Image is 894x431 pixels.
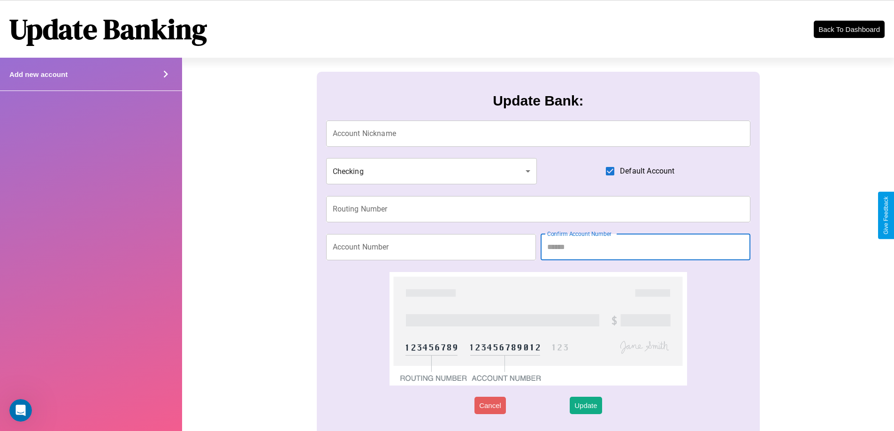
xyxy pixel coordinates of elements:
[493,93,583,109] h3: Update Bank:
[570,397,602,414] button: Update
[326,158,537,184] div: Checking
[9,399,32,422] iframe: Intercom live chat
[883,197,889,234] div: Give Feedback
[814,21,885,38] button: Back To Dashboard
[474,397,506,414] button: Cancel
[547,230,611,238] label: Confirm Account Number
[620,166,674,177] span: Default Account
[9,10,207,48] h1: Update Banking
[9,70,68,78] h4: Add new account
[390,272,687,386] img: check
